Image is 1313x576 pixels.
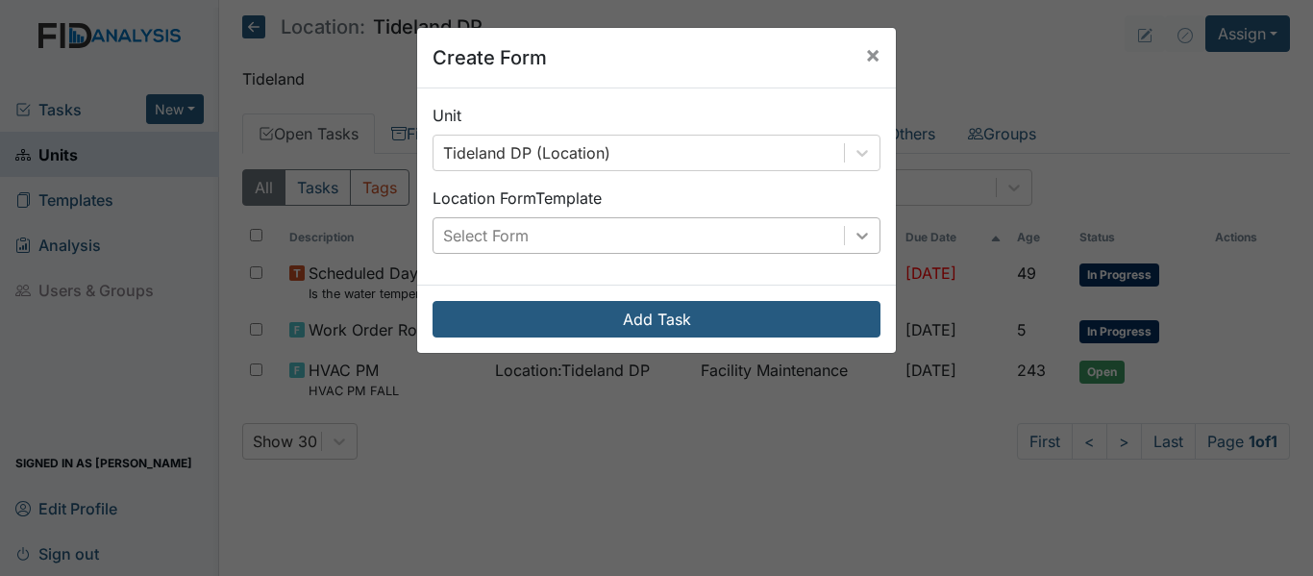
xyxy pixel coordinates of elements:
[433,187,602,210] label: Location Form Template
[865,40,880,68] span: ×
[443,141,610,164] div: Tideland DP (Location)
[850,28,896,82] button: Close
[433,301,880,338] button: Add Task
[443,224,529,247] div: Select Form
[433,104,461,127] label: Unit
[433,43,547,72] h5: Create Form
